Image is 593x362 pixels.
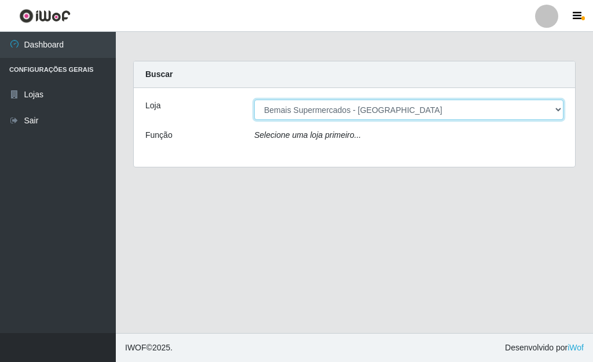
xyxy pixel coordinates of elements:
label: Loja [145,100,160,112]
label: Função [145,129,173,141]
span: Desenvolvido por [505,342,584,354]
img: CoreUI Logo [19,9,71,23]
i: Selecione uma loja primeiro... [254,130,361,140]
span: IWOF [125,343,147,352]
a: iWof [568,343,584,352]
span: © 2025 . [125,342,173,354]
strong: Buscar [145,70,173,79]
